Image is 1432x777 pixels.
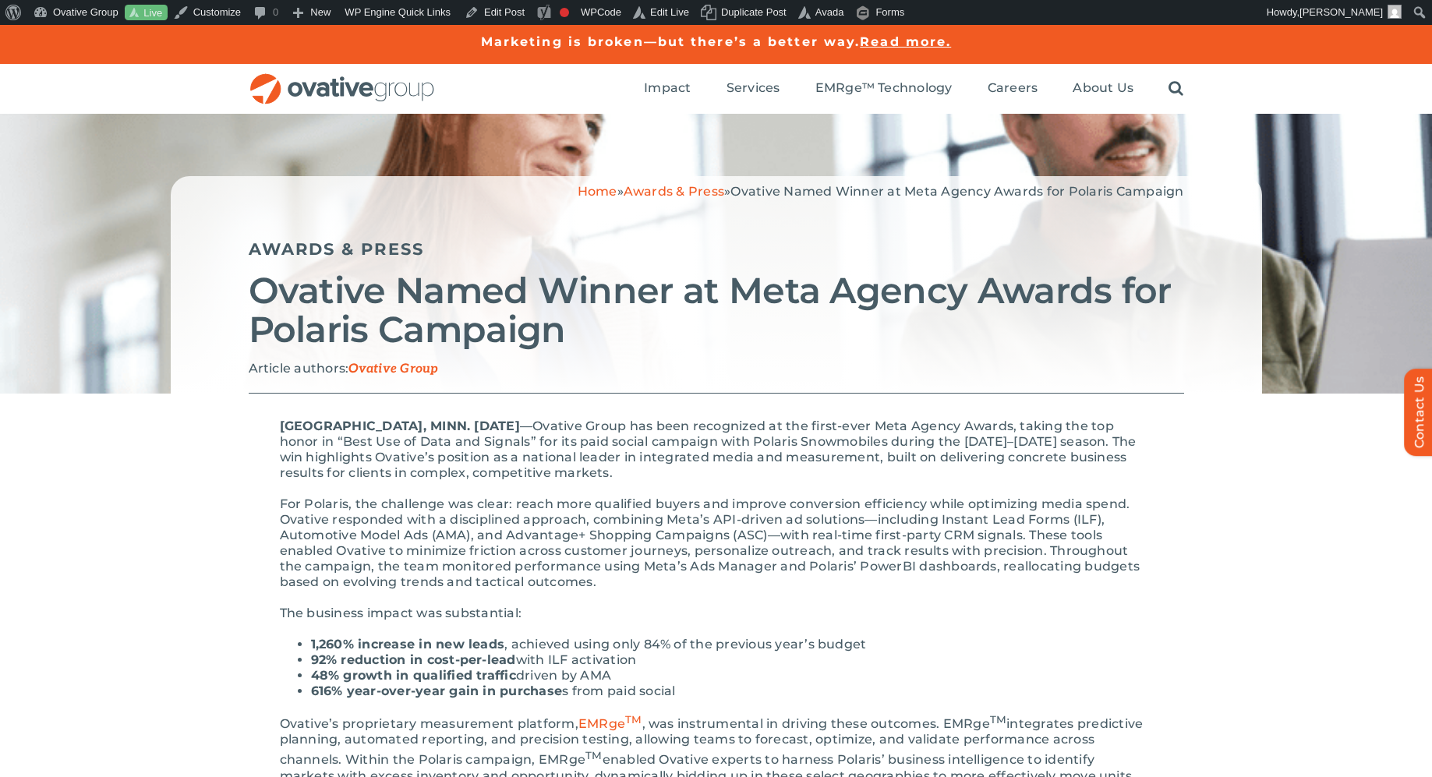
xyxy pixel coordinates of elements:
p: For Polaris, the challenge was clear: reach more qualified buyers and improve conversion efficien... [280,496,1153,590]
span: » » [578,184,1184,199]
p: Article authors: [249,361,1184,377]
a: Marketing is broken—but there’s a better way. [481,34,861,49]
sup: TM [585,749,602,761]
li: driven by AMA [311,668,1153,683]
div: Focus keyphrase not set [560,8,569,17]
span: Ovative Group [348,362,438,376]
a: Awards & Press [624,184,724,199]
a: Live [125,5,168,21]
a: Awards & Press [249,239,424,259]
p: The business impact was substantial: [280,606,1153,621]
strong: 48% growth in qualified traffic [311,668,516,683]
nav: Menu [644,64,1183,114]
span: Ovative Named Winner at Meta Agency Awards for Polaris Campaign [730,184,1183,199]
span: — [520,419,532,433]
strong: 92% reduction in cost-per-lead [311,652,516,667]
a: EMRgeTM [578,716,642,731]
li: s from paid social [311,683,1153,699]
span: EMRge™ Technology [815,80,953,96]
a: Impact [644,80,691,97]
h2: Ovative Named Winner at Meta Agency Awards for Polaris Campaign [249,271,1184,349]
strong: 616% year-over-year gain in purchase [311,683,563,698]
span: Careers [988,80,1038,96]
p: Ovative Group has been recognized at the first-ever Meta Agency Awards, taking the top honor in “... [280,419,1153,481]
span: Impact [644,80,691,96]
li: , achieved using only 84% of the previous year’s budget [311,637,1153,652]
a: Home [578,184,617,199]
a: Services [727,80,780,97]
a: Careers [988,80,1038,97]
span: [PERSON_NAME] [1299,6,1383,18]
a: Search [1169,80,1183,97]
span: About Us [1073,80,1133,96]
a: About Us [1073,80,1133,97]
li: with ILF activation [311,652,1153,668]
a: Read more. [860,34,951,49]
sup: TM [990,713,1006,726]
span: [GEOGRAPHIC_DATA], MINN. [DATE] [280,419,520,433]
span: Services [727,80,780,96]
a: EMRge™ Technology [815,80,953,97]
a: OG_Full_horizontal_RGB [249,72,436,87]
sup: TM [625,713,642,726]
strong: 1,260% increase in new leads [311,637,505,652]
